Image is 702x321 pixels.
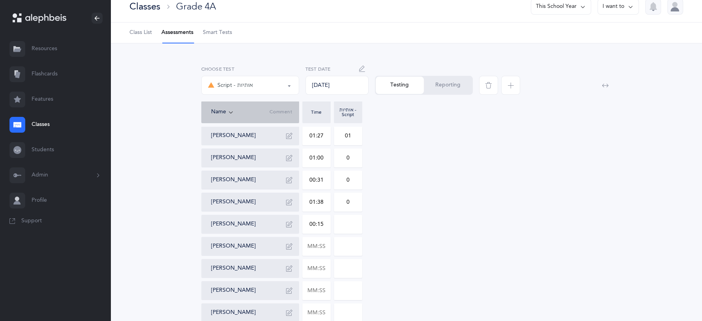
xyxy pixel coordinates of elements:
div: Time [304,110,329,115]
input: MM:SS [303,215,330,233]
button: [PERSON_NAME] [211,265,256,272]
input: MM:SS [303,237,330,255]
span: Smart Tests [203,29,232,37]
div: אותיות - Script [336,107,360,117]
button: [PERSON_NAME] [211,198,256,206]
span: Class List [129,29,152,37]
button: [PERSON_NAME] [211,287,256,295]
input: MM:SS [303,193,330,211]
input: MM:SS [303,171,330,189]
button: [PERSON_NAME] [211,309,256,317]
button: [PERSON_NAME] [211,132,256,140]
button: [PERSON_NAME] [211,242,256,250]
button: [PERSON_NAME] [211,176,256,184]
button: [PERSON_NAME] [211,154,256,162]
input: MM:SS [303,127,330,145]
label: Choose test [201,66,299,73]
input: MM:SS [303,149,330,167]
button: Reporting [424,77,472,94]
div: Script - אותיות [208,81,253,90]
button: [PERSON_NAME] [211,220,256,228]
input: MM:SS [303,259,330,278]
span: Comment [270,109,292,115]
span: Support [21,217,42,225]
div: Name [211,108,270,116]
div: [DATE] [305,76,369,95]
input: MM:SS [303,282,330,300]
button: Script - אותיות [201,76,299,95]
label: Test Date [305,66,369,73]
